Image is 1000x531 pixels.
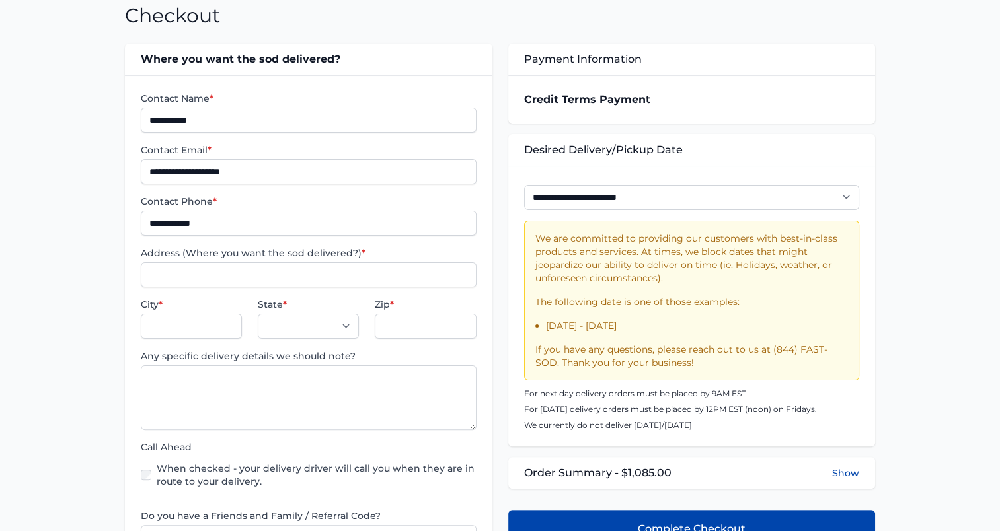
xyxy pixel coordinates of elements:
[524,404,859,415] p: For [DATE] delivery orders must be placed by 12PM EST (noon) on Fridays.
[524,93,650,106] strong: Credit Terms Payment
[524,420,859,431] p: We currently do not deliver [DATE]/[DATE]
[832,466,859,479] button: Show
[141,143,476,157] label: Contact Email
[125,4,220,28] h1: Checkout
[141,509,476,522] label: Do you have a Friends and Family / Referral Code?
[141,195,476,208] label: Contact Phone
[535,343,848,369] p: If you have any questions, please reach out to us at (844) FAST-SOD. Thank you for your business!
[546,319,848,332] li: [DATE] - [DATE]
[535,232,848,285] p: We are committed to providing our customers with best-in-class products and services. At times, w...
[125,44,492,75] div: Where you want the sod delivered?
[524,465,672,481] span: Order Summary - $1,085.00
[375,298,476,311] label: Zip
[535,295,848,308] p: The following date is one of those examples:
[508,44,875,75] div: Payment Information
[141,92,476,105] label: Contact Name
[141,349,476,363] label: Any specific delivery details we should note?
[508,134,875,166] div: Desired Delivery/Pickup Date
[157,462,476,488] label: When checked - your delivery driver will call you when they are in route to your delivery.
[141,246,476,260] label: Address (Where you want the sod delivered?)
[141,298,242,311] label: City
[258,298,359,311] label: State
[141,441,476,454] label: Call Ahead
[524,388,859,399] p: For next day delivery orders must be placed by 9AM EST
